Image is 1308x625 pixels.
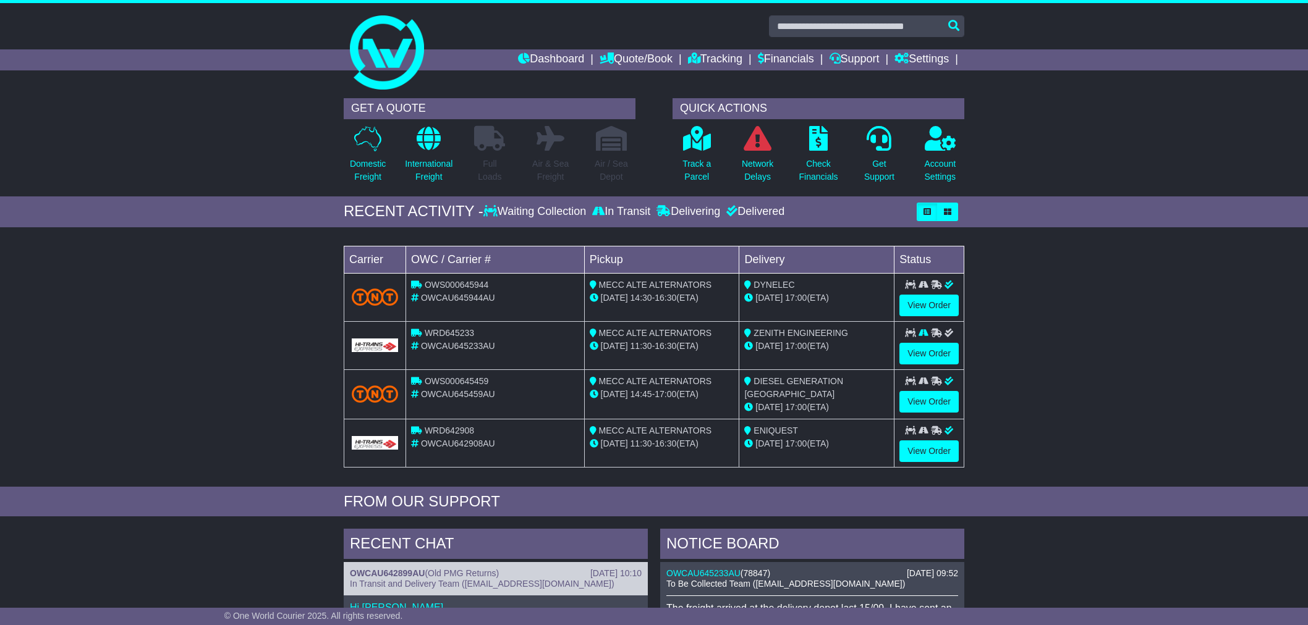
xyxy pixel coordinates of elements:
[590,437,734,450] div: - (ETA)
[924,125,957,190] a: AccountSettings
[599,328,712,338] span: MECC ALTE ALTERNATORS
[425,328,474,338] span: WRD645233
[666,568,958,579] div: ( )
[660,529,964,562] div: NOTICE BOARD
[532,157,569,183] p: Air & Sea Freight
[425,280,489,290] span: OWS000645944
[352,385,398,402] img: TNT_Domestic.png
[421,438,495,448] span: OWCAU642908AU
[758,49,814,70] a: Financials
[744,340,889,353] div: (ETA)
[864,125,895,190] a: GetSupport
[723,205,784,219] div: Delivered
[755,341,783,351] span: [DATE]
[404,125,453,190] a: InternationalFreight
[349,125,386,190] a: DomesticFreight
[682,125,711,190] a: Track aParcel
[655,293,676,303] span: 16:30
[666,568,741,578] a: OWCAU645233AU
[600,49,673,70] a: Quote/Book
[425,426,474,435] span: WRD642908
[744,568,768,578] span: 78847
[590,568,642,579] div: [DATE] 10:10
[601,341,628,351] span: [DATE]
[744,292,889,304] div: (ETA)
[739,246,894,273] td: Delivery
[350,568,642,579] div: ( )
[631,438,652,448] span: 11:30
[599,376,712,386] span: MECC ALTE ALTERNATORS
[755,402,783,412] span: [DATE]
[352,338,398,352] img: GetCarrierServiceLogo
[894,246,964,273] td: Status
[899,295,959,316] a: View Order
[421,389,495,399] span: OWCAU645459AU
[589,205,653,219] div: In Transit
[599,426,712,435] span: MECC ALTE ALTERNATORS
[599,280,712,290] span: MECC ALTE ALTERNATORS
[907,568,958,579] div: [DATE] 09:52
[584,246,739,273] td: Pickup
[631,341,652,351] span: 11:30
[350,157,386,183] p: Domestic Freight
[595,157,628,183] p: Air / Sea Depot
[785,402,807,412] span: 17:00
[350,568,425,578] a: OWCAU642899AU
[830,49,880,70] a: Support
[350,602,642,613] p: Hi [PERSON_NAME],
[755,438,783,448] span: [DATE]
[799,157,838,183] p: Check Financials
[899,440,959,462] a: View Order
[754,280,794,290] span: DYNELEC
[405,157,452,183] p: International Freight
[428,568,496,578] span: Old PMG Returns
[688,49,742,70] a: Tracking
[631,293,652,303] span: 14:30
[406,246,585,273] td: OWC / Carrier #
[344,493,964,511] div: FROM OUR SUPPORT
[899,391,959,413] a: View Order
[673,98,964,119] div: QUICK ACTIONS
[344,529,648,562] div: RECENT CHAT
[344,98,635,119] div: GET A QUOTE
[655,389,676,399] span: 17:00
[899,343,959,364] a: View Order
[421,341,495,351] span: OWCAU645233AU
[590,388,734,401] div: - (ETA)
[631,389,652,399] span: 14:45
[474,157,505,183] p: Full Loads
[682,157,711,183] p: Track a Parcel
[653,205,723,219] div: Delivering
[224,611,403,621] span: © One World Courier 2025. All rights reserved.
[799,125,839,190] a: CheckFinancials
[754,328,847,338] span: ZENITH ENGINEERING
[601,438,628,448] span: [DATE]
[518,49,584,70] a: Dashboard
[655,438,676,448] span: 16:30
[344,203,483,220] div: RECENT ACTIVITY -
[352,436,398,450] img: GetCarrierServiceLogo
[655,341,676,351] span: 16:30
[344,246,406,273] td: Carrier
[925,157,956,183] p: Account Settings
[590,340,734,353] div: - (ETA)
[601,293,628,303] span: [DATE]
[785,293,807,303] span: 17:00
[350,579,614,589] span: In Transit and Delivery Team ([EMAIL_ADDRESS][DOMAIN_NAME])
[421,293,495,303] span: OWCAU645944AU
[744,437,889,450] div: (ETA)
[785,438,807,448] span: 17:00
[741,125,774,190] a: NetworkDelays
[744,401,889,414] div: (ETA)
[742,157,773,183] p: Network Delays
[894,49,949,70] a: Settings
[352,288,398,305] img: TNT_Domestic.png
[785,341,807,351] span: 17:00
[425,376,489,386] span: OWS000645459
[666,579,905,589] span: To Be Collected Team ([EMAIL_ADDRESS][DOMAIN_NAME])
[590,292,734,304] div: - (ETA)
[483,205,589,219] div: Waiting Collection
[755,293,783,303] span: [DATE]
[864,157,894,183] p: Get Support
[754,426,798,435] span: ENIQUEST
